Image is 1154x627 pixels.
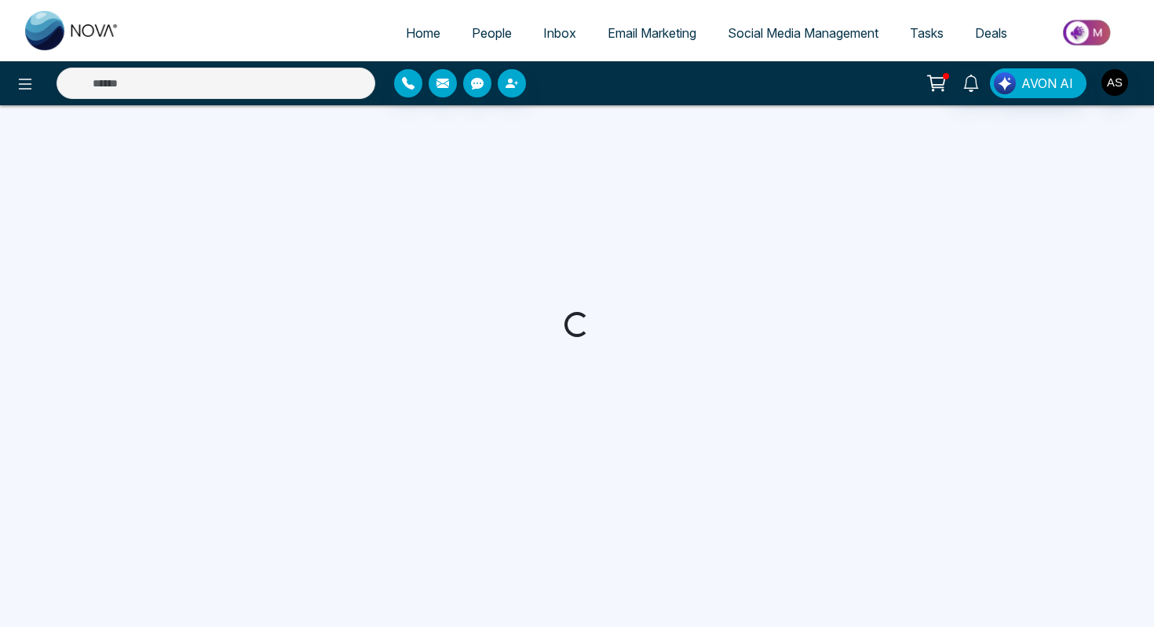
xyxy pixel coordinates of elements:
[1021,74,1073,93] span: AVON AI
[728,25,878,41] span: Social Media Management
[472,25,512,41] span: People
[1101,69,1128,96] img: User Avatar
[975,25,1007,41] span: Deals
[528,18,592,48] a: Inbox
[456,18,528,48] a: People
[543,25,576,41] span: Inbox
[592,18,712,48] a: Email Marketing
[608,25,696,41] span: Email Marketing
[406,25,440,41] span: Home
[910,25,944,41] span: Tasks
[390,18,456,48] a: Home
[1031,15,1145,50] img: Market-place.gif
[994,72,1016,94] img: Lead Flow
[990,68,1086,98] button: AVON AI
[712,18,894,48] a: Social Media Management
[959,18,1023,48] a: Deals
[894,18,959,48] a: Tasks
[25,11,119,50] img: Nova CRM Logo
